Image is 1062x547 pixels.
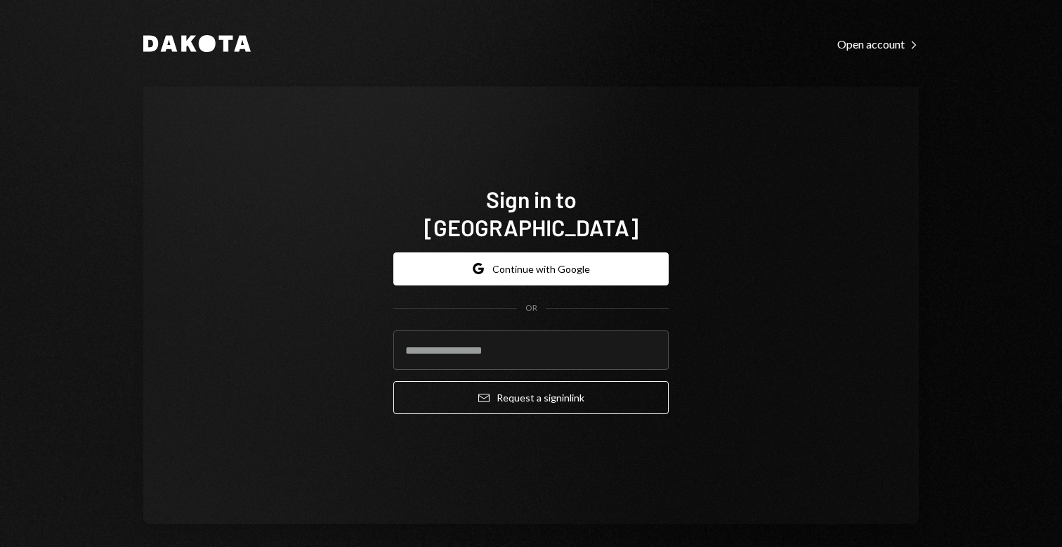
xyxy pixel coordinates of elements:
div: Open account [837,37,919,51]
button: Continue with Google [393,252,669,285]
a: Open account [837,36,919,51]
div: OR [525,302,537,314]
h1: Sign in to [GEOGRAPHIC_DATA] [393,185,669,241]
button: Request a signinlink [393,381,669,414]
